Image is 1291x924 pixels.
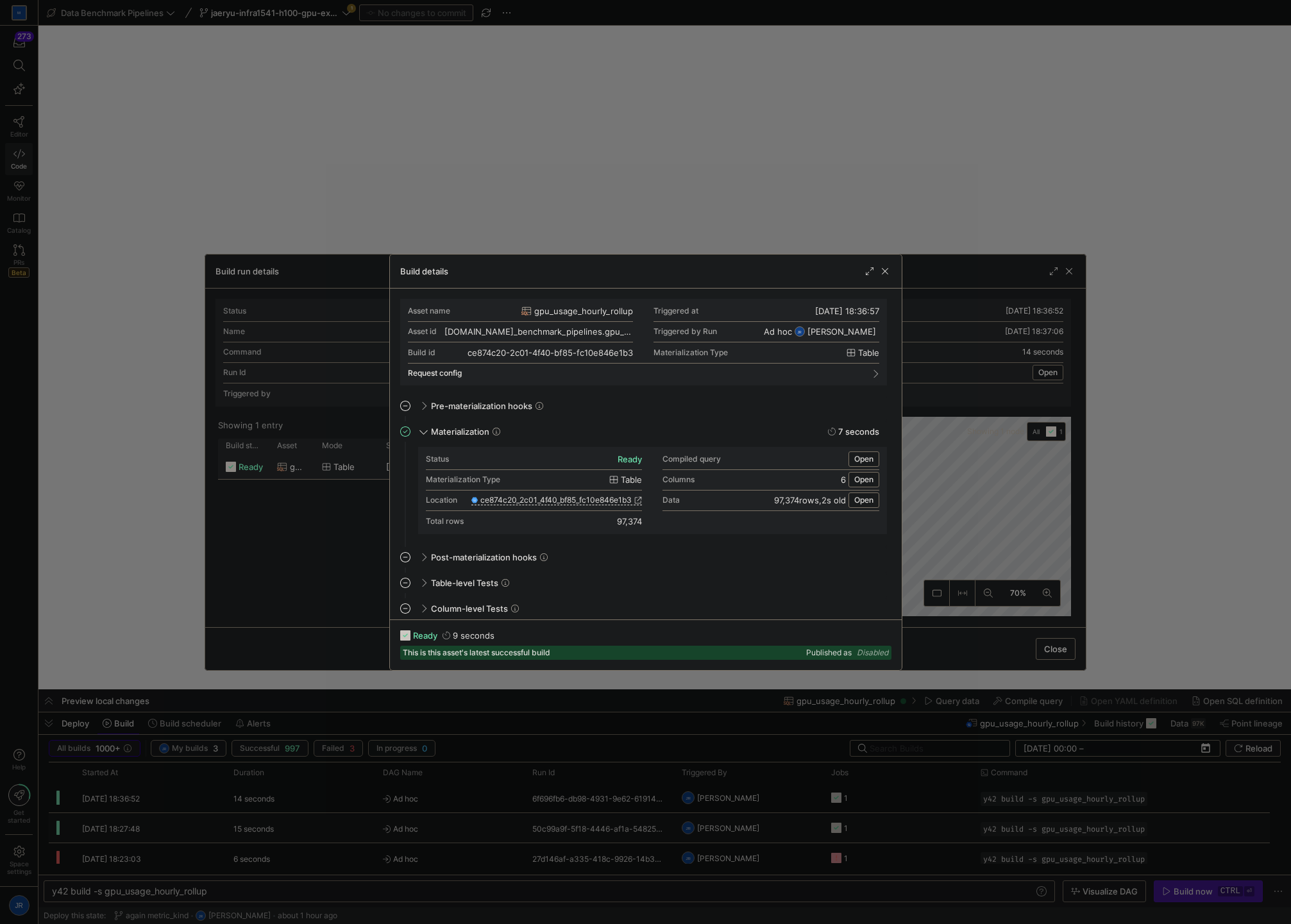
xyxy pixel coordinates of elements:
[806,648,852,657] span: Published as
[400,598,887,619] mat-expansion-panel-header: Column-level Tests
[400,396,887,416] mat-expansion-panel-header: Pre-materialization hooks
[400,266,448,276] h3: Build details
[662,475,695,484] div: Columns
[471,496,642,505] a: ce874c20_2c01_4f40_bf85_fc10e846e1b3
[403,648,550,657] span: This is this asset's latest successful build
[841,475,846,485] span: 6
[400,547,887,567] mat-expansion-panel-header: Post-materialization hooks
[408,364,879,383] mat-expansion-panel-header: Request config
[617,516,642,526] div: 97,374
[654,307,698,315] div: Triggered at
[408,369,864,378] mat-panel-title: Request config
[534,306,633,316] span: gpu_usage_hourly_rollup
[854,496,873,505] span: Open
[654,327,717,336] div: Triggered by Run
[400,421,887,442] mat-expansion-panel-header: Materialization7 seconds
[654,348,728,357] span: Materialization Type
[408,348,435,357] div: Build id
[400,447,887,547] div: Materialization7 seconds
[408,307,450,315] div: Asset name
[838,426,879,437] y42-duration: 7 seconds
[618,454,642,464] div: ready
[400,573,887,593] mat-expansion-panel-header: Table-level Tests
[426,455,449,464] div: Status
[848,472,879,487] button: Open
[854,475,873,484] span: Open
[431,552,537,562] span: Post-materialization hooks
[854,455,873,464] span: Open
[408,327,437,336] div: Asset id
[431,603,508,614] span: Column-level Tests
[426,517,464,526] div: Total rows
[480,496,632,505] span: ce874c20_2c01_4f40_bf85_fc10e846e1b3
[431,578,498,588] span: Table-level Tests
[453,630,494,641] y42-duration: 9 seconds
[795,326,805,337] div: JR
[815,306,879,316] span: [DATE] 18:36:57
[857,648,889,657] span: Disabled
[621,475,642,485] span: table
[426,496,457,505] div: Location
[662,455,721,464] div: Compiled query
[858,348,879,358] span: table
[761,324,879,339] button: Ad hocJR[PERSON_NAME]
[444,326,634,337] div: [DOMAIN_NAME]_benchmark_pipelines.gpu_usage_hourly_rollup
[822,495,846,505] span: 2s old
[468,348,633,358] div: ce874c20-2c01-4f40-bf85-fc10e846e1b3
[662,496,680,505] div: Data
[848,492,879,508] button: Open
[413,630,437,641] span: ready
[774,495,819,505] span: 97,374 rows
[774,495,846,505] div: ,
[848,451,879,467] button: Open
[431,401,532,411] span: Pre-materialization hooks
[764,326,792,337] span: Ad hoc
[807,326,876,337] span: [PERSON_NAME]
[431,426,489,437] span: Materialization
[426,475,500,484] div: Materialization Type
